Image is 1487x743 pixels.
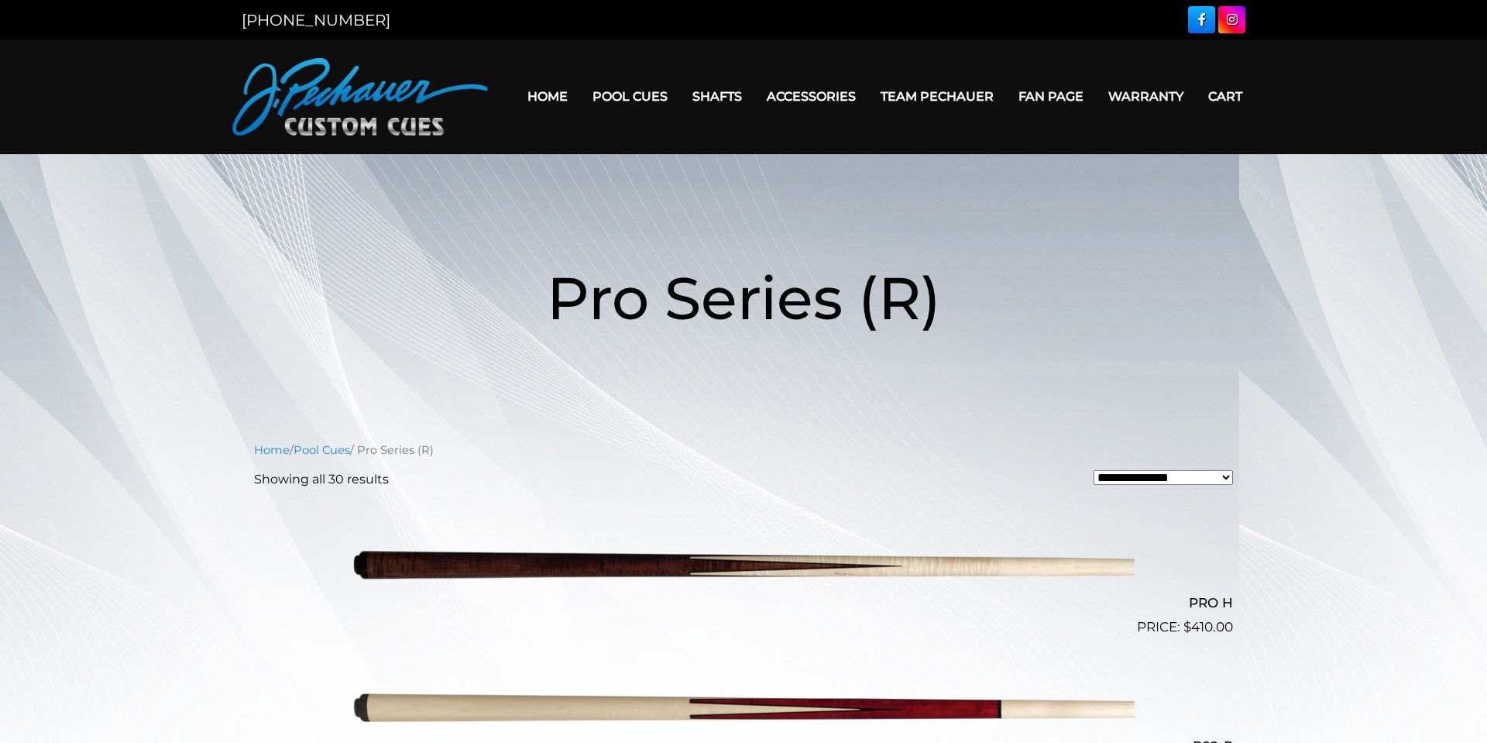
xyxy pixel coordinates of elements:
[254,443,290,457] a: Home
[1183,619,1233,635] bdi: 410.00
[1096,77,1196,116] a: Warranty
[868,77,1006,116] a: Team Pechauer
[1183,619,1191,635] span: $
[352,501,1135,631] img: PRO H
[254,501,1233,638] a: PRO H $410.00
[680,77,754,116] a: Shafts
[580,77,680,116] a: Pool Cues
[254,589,1233,617] h2: PRO H
[232,58,488,136] img: Pechauer Custom Cues
[754,77,868,116] a: Accessories
[1094,470,1233,485] select: Shop order
[1006,77,1096,116] a: Fan Page
[254,442,1233,459] nav: Breadcrumb
[294,443,350,457] a: Pool Cues
[515,77,580,116] a: Home
[1196,77,1255,116] a: Cart
[242,11,390,29] a: [PHONE_NUMBER]
[547,262,941,334] span: Pro Series (R)
[254,470,389,489] p: Showing all 30 results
